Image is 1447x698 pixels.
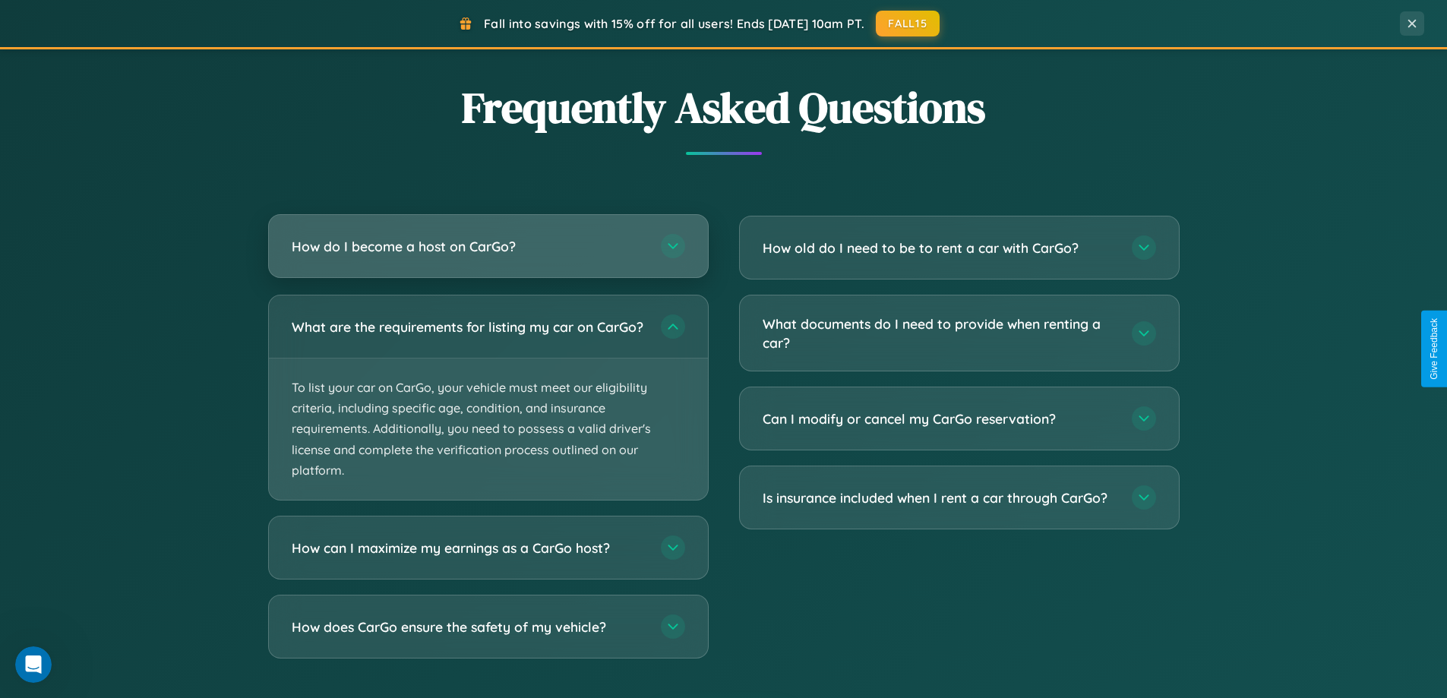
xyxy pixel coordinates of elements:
[484,16,864,31] span: Fall into savings with 15% off for all users! Ends [DATE] 10am PT.
[1429,318,1439,380] div: Give Feedback
[763,488,1117,507] h3: Is insurance included when I rent a car through CarGo?
[292,237,646,256] h3: How do I become a host on CarGo?
[268,78,1180,137] h2: Frequently Asked Questions
[876,11,940,36] button: FALL15
[292,617,646,636] h3: How does CarGo ensure the safety of my vehicle?
[763,314,1117,352] h3: What documents do I need to provide when renting a car?
[15,646,52,683] iframe: Intercom live chat
[292,317,646,336] h3: What are the requirements for listing my car on CarGo?
[292,539,646,557] h3: How can I maximize my earnings as a CarGo host?
[763,409,1117,428] h3: Can I modify or cancel my CarGo reservation?
[269,358,708,500] p: To list your car on CarGo, your vehicle must meet our eligibility criteria, including specific ag...
[763,238,1117,257] h3: How old do I need to be to rent a car with CarGo?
